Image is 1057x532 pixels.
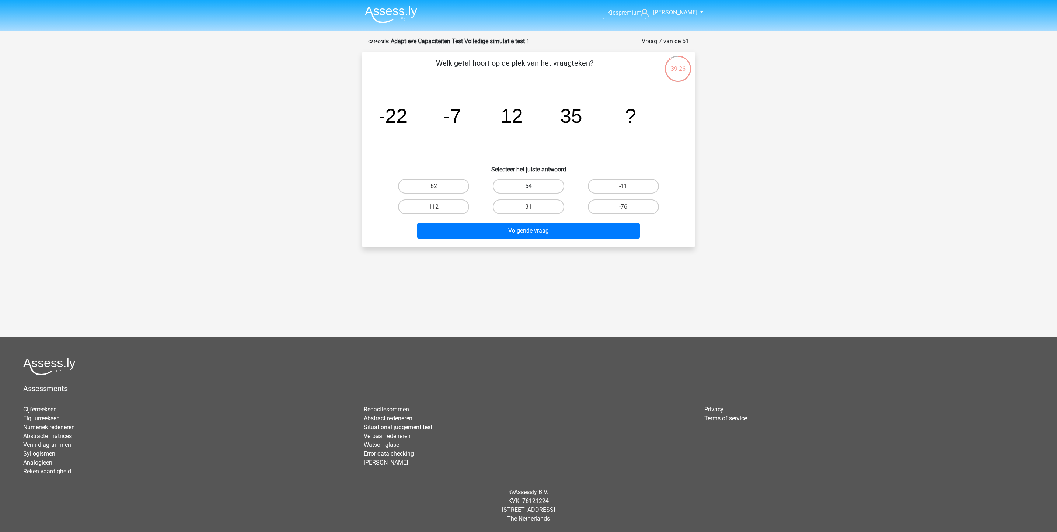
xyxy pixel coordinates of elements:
div: © KVK: 76121224 [STREET_ADDRESS] The Netherlands [18,482,1039,529]
a: Watson glaser [364,441,401,448]
label: 112 [398,199,469,214]
tspan: -7 [444,105,461,127]
span: Kies [607,9,618,16]
small: Categorie: [368,39,389,44]
a: Kiespremium [603,8,646,18]
label: -76 [588,199,659,214]
button: Volgende vraag [417,223,640,239]
tspan: ? [625,105,636,127]
a: Numeriek redeneren [23,424,75,431]
a: Reken vaardigheid [23,468,71,475]
tspan: -22 [379,105,407,127]
tspan: 12 [501,105,523,127]
div: 39:26 [664,55,692,73]
a: Error data checking [364,450,414,457]
a: Analogieen [23,459,52,466]
label: 54 [493,179,564,194]
a: Cijferreeksen [23,406,57,413]
tspan: 35 [560,105,582,127]
a: Terms of service [704,415,747,422]
a: Verbaal redeneren [364,432,411,439]
label: 31 [493,199,564,214]
span: premium [618,9,642,16]
a: Redactiesommen [364,406,409,413]
a: Privacy [704,406,723,413]
a: Venn diagrammen [23,441,71,448]
a: Syllogismen [23,450,55,457]
span: [PERSON_NAME] [653,9,697,16]
a: Abstracte matrices [23,432,72,439]
a: Assessly B.V. [514,488,548,496]
img: Assessly [365,6,417,23]
a: Situational judgement test [364,424,432,431]
strong: Adaptieve Capaciteiten Test Volledige simulatie test 1 [391,38,530,45]
label: 62 [398,179,469,194]
label: -11 [588,179,659,194]
a: [PERSON_NAME] [638,8,698,17]
a: Abstract redeneren [364,415,412,422]
div: Vraag 7 van de 51 [642,37,689,46]
img: Assessly logo [23,358,76,375]
p: Welk getal hoort op de plek van het vraagteken? [374,58,655,80]
h5: Assessments [23,384,1034,393]
h6: Selecteer het juiste antwoord [374,160,683,173]
a: [PERSON_NAME] [364,459,408,466]
a: Figuurreeksen [23,415,60,422]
